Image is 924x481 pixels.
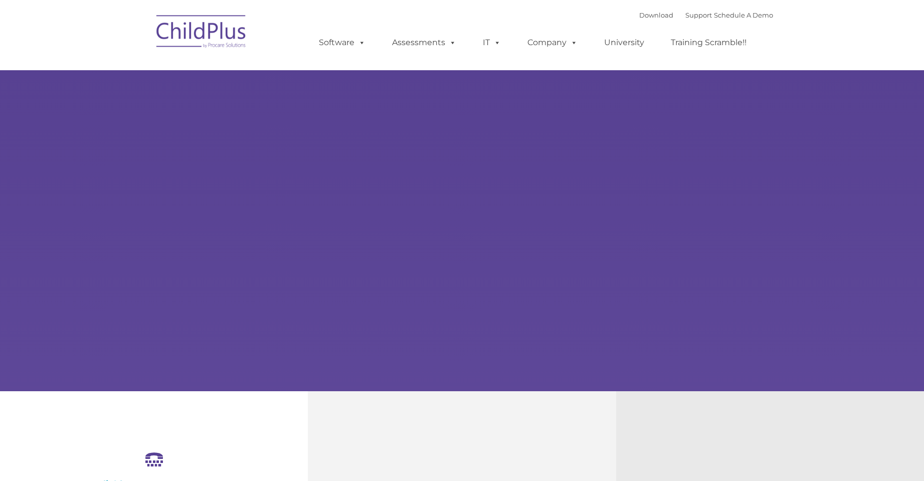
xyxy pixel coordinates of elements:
a: Company [517,33,588,53]
a: Schedule A Demo [714,11,773,19]
a: University [594,33,654,53]
a: IT [473,33,511,53]
a: Training Scramble!! [661,33,757,53]
font: | [639,11,773,19]
img: ChildPlus by Procare Solutions [151,8,252,58]
a: Assessments [382,33,466,53]
a: Support [685,11,712,19]
a: Software [309,33,376,53]
a: Download [639,11,673,19]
